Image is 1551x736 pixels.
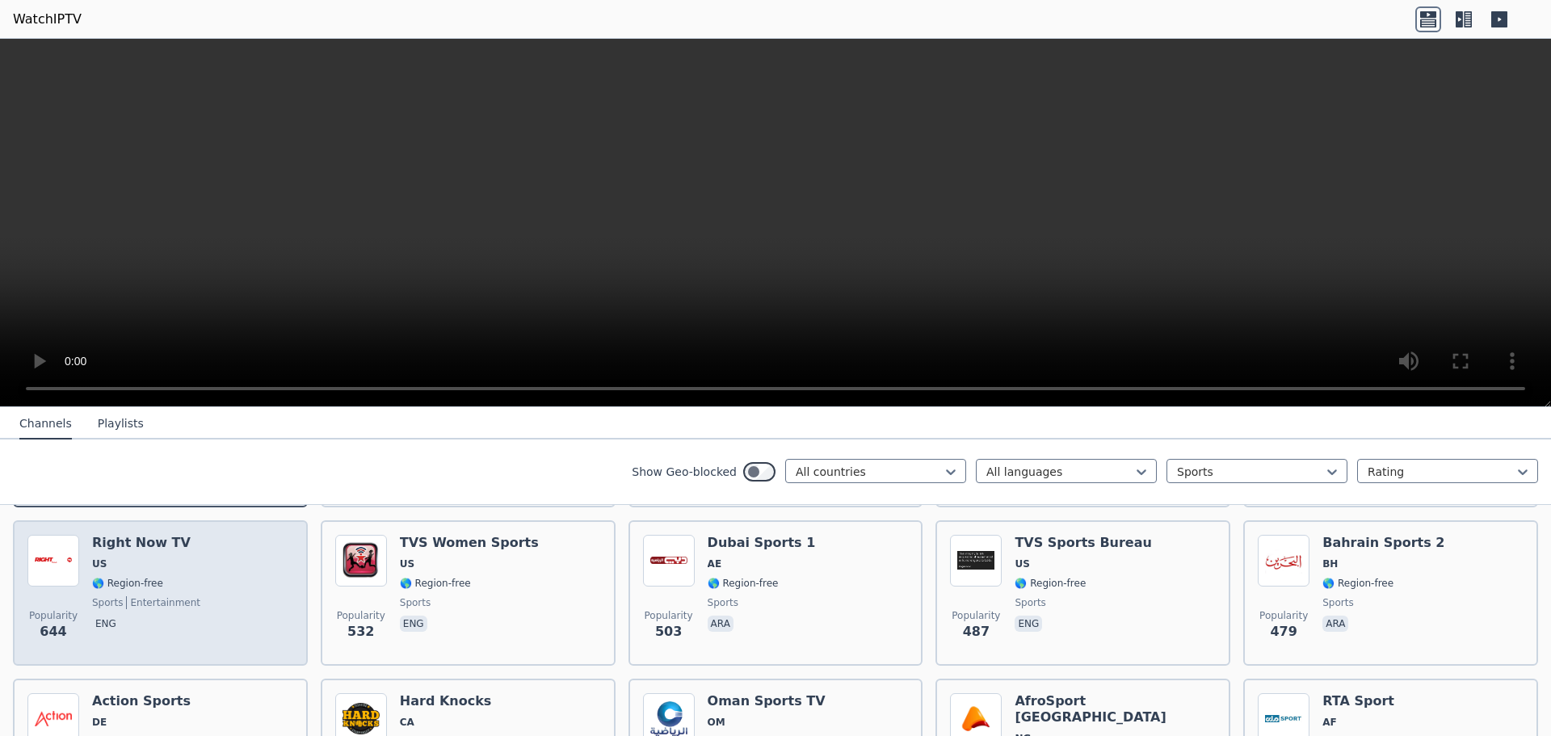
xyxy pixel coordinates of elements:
[1322,535,1444,551] h6: Bahrain Sports 2
[950,535,1002,587] img: TVS Sports Bureau
[400,596,431,609] span: sports
[1015,557,1029,570] span: US
[952,609,1000,622] span: Popularity
[400,557,414,570] span: US
[400,716,414,729] span: CA
[92,596,123,609] span: sports
[632,464,737,480] label: Show Geo-blocked
[708,577,779,590] span: 🌎 Region-free
[40,622,66,641] span: 644
[1322,596,1353,609] span: sports
[92,535,200,551] h6: Right Now TV
[98,409,144,439] button: Playlists
[1322,693,1394,709] h6: RTA Sport
[645,609,693,622] span: Popularity
[92,716,107,729] span: DE
[708,693,826,709] h6: Oman Sports TV
[1015,616,1042,632] p: eng
[655,622,682,641] span: 503
[335,535,387,587] img: TVS Women Sports
[1322,716,1336,729] span: AF
[1322,616,1348,632] p: ara
[126,596,200,609] span: entertainment
[400,577,471,590] span: 🌎 Region-free
[1015,577,1086,590] span: 🌎 Region-free
[400,535,539,551] h6: TVS Women Sports
[19,409,72,439] button: Channels
[708,557,721,570] span: AE
[92,577,163,590] span: 🌎 Region-free
[708,535,816,551] h6: Dubai Sports 1
[1322,577,1393,590] span: 🌎 Region-free
[643,535,695,587] img: Dubai Sports 1
[27,535,79,587] img: Right Now TV
[1258,535,1309,587] img: Bahrain Sports 2
[29,609,78,622] span: Popularity
[708,616,733,632] p: ara
[708,596,738,609] span: sports
[337,609,385,622] span: Popularity
[400,616,427,632] p: eng
[708,716,725,729] span: OM
[963,622,990,641] span: 487
[1015,693,1216,725] h6: AfroSport [GEOGRAPHIC_DATA]
[1015,535,1152,551] h6: TVS Sports Bureau
[1322,557,1338,570] span: BH
[1015,596,1045,609] span: sports
[92,616,120,632] p: eng
[13,10,82,29] a: WatchIPTV
[1259,609,1308,622] span: Popularity
[400,693,492,709] h6: Hard Knocks
[1270,622,1297,641] span: 479
[347,622,374,641] span: 532
[92,557,107,570] span: US
[92,693,191,709] h6: Action Sports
